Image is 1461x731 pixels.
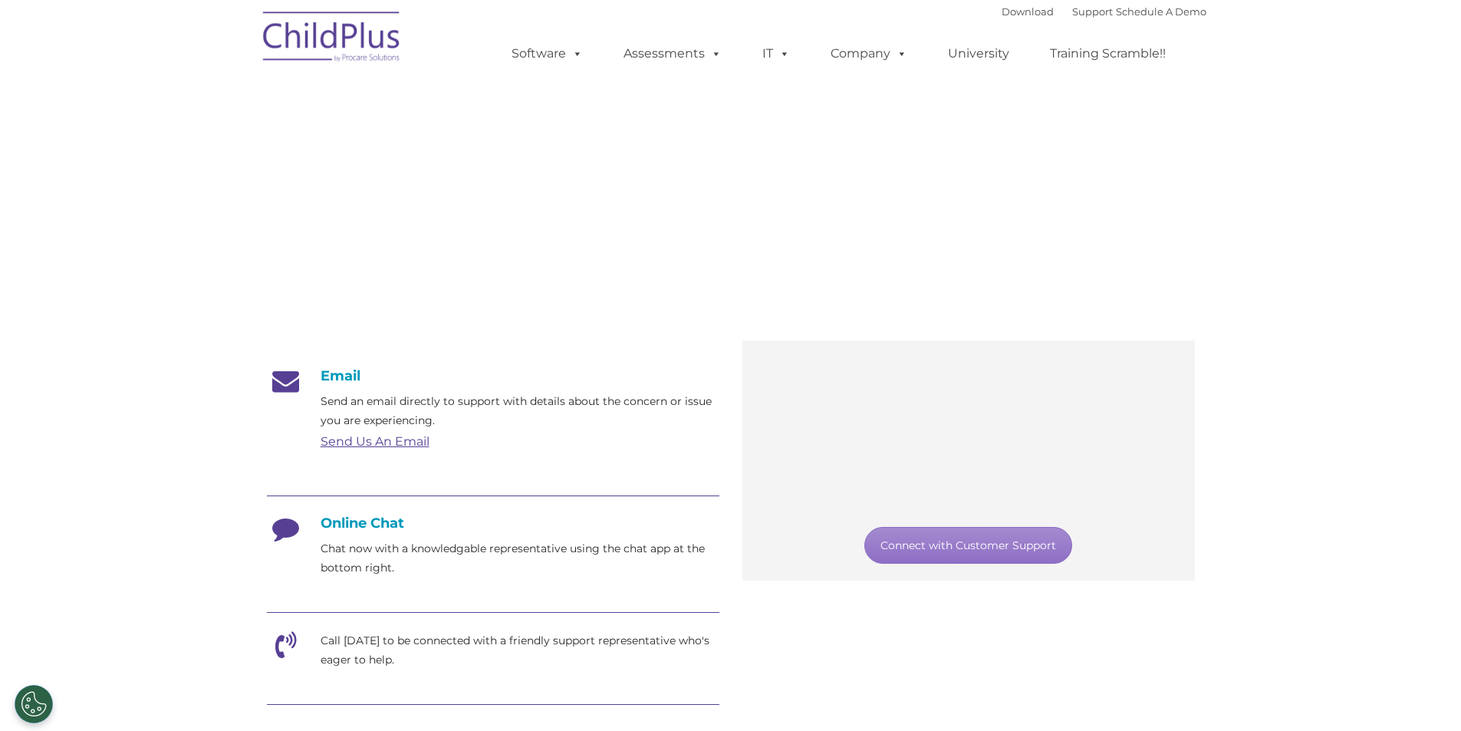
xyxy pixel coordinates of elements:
[608,38,737,69] a: Assessments
[267,367,719,384] h4: Email
[1002,5,1206,18] font: |
[747,38,805,69] a: IT
[1002,5,1054,18] a: Download
[864,527,1072,564] a: Connect with Customer Support
[321,539,719,578] p: Chat now with a knowledgable representative using the chat app at the bottom right.
[1035,38,1181,69] a: Training Scramble!!
[267,515,719,532] h4: Online Chat
[321,392,719,430] p: Send an email directly to support with details about the concern or issue you are experiencing.
[1116,5,1206,18] a: Schedule A Demo
[321,631,719,670] p: Call [DATE] to be connected with a friendly support representative who's eager to help.
[815,38,923,69] a: Company
[1072,5,1113,18] a: Support
[15,685,53,723] button: Cookies Settings
[933,38,1025,69] a: University
[255,1,409,77] img: ChildPlus by Procare Solutions
[321,434,429,449] a: Send Us An Email
[496,38,598,69] a: Software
